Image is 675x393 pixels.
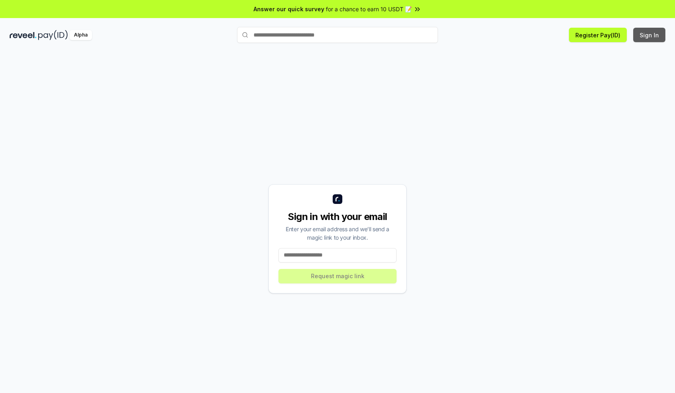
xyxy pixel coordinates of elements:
img: reveel_dark [10,30,37,40]
img: logo_small [333,194,342,204]
button: Register Pay(ID) [569,28,627,42]
span: for a chance to earn 10 USDT 📝 [326,5,412,13]
img: pay_id [38,30,68,40]
div: Alpha [70,30,92,40]
button: Sign In [633,28,665,42]
div: Enter your email address and we’ll send a magic link to your inbox. [278,225,397,242]
span: Answer our quick survey [254,5,324,13]
div: Sign in with your email [278,210,397,223]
